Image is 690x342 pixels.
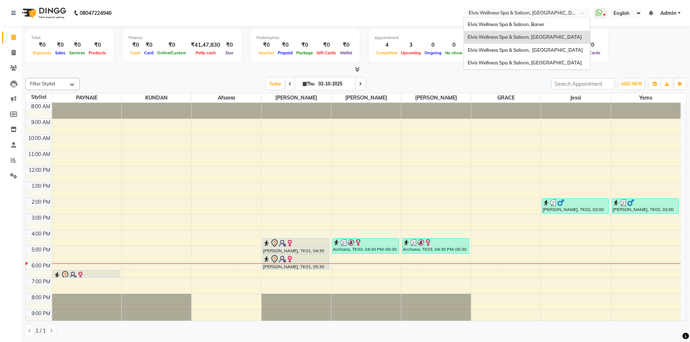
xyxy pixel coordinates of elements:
div: 11:00 AM [27,151,52,158]
div: 10:00 AM [27,135,52,142]
span: Wallet [338,50,354,55]
div: 8:00 PM [30,294,52,301]
div: 7:00 PM [30,278,52,286]
span: KUNDAN [122,93,191,102]
div: Archana, TK03, 04:30 PM-05:30 PM, Massage - Deeptisue Massage (60 Min) [333,238,399,253]
div: 4:00 PM [30,230,52,238]
div: Appointment [375,35,464,41]
div: 4 [375,41,399,49]
button: ADD NEW [619,79,644,89]
div: 8:00 AM [30,103,52,110]
div: ₹0 [155,41,188,49]
span: Afsana [192,93,261,102]
div: ₹0 [129,41,142,49]
span: Ongoing [423,50,443,55]
div: ₹0 [294,41,315,49]
div: 12:00 PM [27,166,52,174]
img: logo [18,3,68,23]
span: Today [266,78,284,89]
div: [PERSON_NAME], TK02, 02:00 PM-03:00 PM, Massage - Deeptisue Massage (90 Min ) [542,199,609,214]
span: Upcoming [399,50,423,55]
span: Products [87,50,108,55]
span: Voucher [256,50,276,55]
div: [PERSON_NAME], TK02, 02:00 PM-03:00 PM, Massage - Deeptisue Massage (90 Min ) [612,199,679,214]
input: Search Appointment [551,78,615,89]
span: Prepaid [276,50,294,55]
div: Redemption [256,35,354,41]
div: ₹0 [256,41,276,49]
span: Sales [53,50,67,55]
span: [PERSON_NAME] [262,93,331,102]
span: Elvis Wellness Spa & Saloon, [GEOGRAPHIC_DATA] [468,34,582,40]
span: ADD NEW [621,81,642,86]
span: Expenses [31,50,53,55]
span: Gift Cards [315,50,338,55]
div: ₹0 [338,41,354,49]
span: Completed [375,50,399,55]
span: Elvis Wellness Spa & Saloon, [GEOGRAPHIC_DATA] [468,47,583,53]
div: ₹0 [315,41,338,49]
div: 6:00 PM [30,262,52,270]
span: GRACE [471,93,541,102]
div: ₹0 [142,41,155,49]
div: Total [31,35,108,41]
span: [PERSON_NAME] [401,93,471,102]
input: 2025-10-02 [316,79,352,89]
span: Cash [129,50,142,55]
span: 1 / 1 [35,327,46,335]
div: 9:00 AM [30,119,52,126]
div: ₹0 [31,41,53,49]
span: Due [224,50,235,55]
div: ₹41,47,830 [188,41,223,49]
div: Stylist [26,93,52,101]
span: [PERSON_NAME] [331,93,401,102]
div: ₹0 [579,41,602,49]
span: Online/Custom [155,50,188,55]
div: 0 [443,41,464,49]
div: 3 [399,41,423,49]
span: Petty cash [194,50,218,55]
span: Filter Stylist [30,81,55,86]
div: ₹0 [53,41,67,49]
div: ₹0 [87,41,108,49]
span: PAYNAIE [52,93,122,102]
span: No show [443,50,464,55]
span: Gift Cards [579,50,602,55]
div: 2:00 PM [30,198,52,206]
div: 3:00 PM [30,214,52,222]
div: Archana, TK03, 04:30 PM-05:30 PM, Massage - Deeptisue Massage (60 Min) [402,238,469,253]
div: ₹0 [67,41,87,49]
span: Thu [301,81,316,86]
div: 9:00 PM [30,310,52,317]
div: ₹0 [223,41,236,49]
span: yems [611,93,681,102]
div: [PERSON_NAME], TK01, 06:30 PM-07:00 PM, Hands & Feet - De-Luxe Mani / [53,270,120,277]
div: [PERSON_NAME], TK01, 05:30 PM-06:30 PM, Hands & Feet - Pedicure / De-Luxe Pedi [263,254,329,269]
b: 08047224946 [80,3,112,23]
div: 0 [423,41,443,49]
span: Elvis Wellness Spa & Saloon, Baner [468,21,544,27]
span: jessi [541,93,611,102]
div: Finance [129,35,236,41]
div: ₹0 [276,41,294,49]
span: Services [67,50,87,55]
div: 1:00 PM [30,182,52,190]
span: Card [142,50,155,55]
div: [PERSON_NAME], TK01, 04:30 PM-05:30 PM, Massage - Deeptisue Massage (60 Min) [263,238,329,253]
span: Elvis Wellness Spa & Saloon, [GEOGRAPHIC_DATA] [468,60,582,66]
div: 5:00 PM [30,246,52,254]
span: Admin [660,9,676,17]
span: Package [294,50,315,55]
ng-dropdown-panel: Options list [464,18,590,70]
